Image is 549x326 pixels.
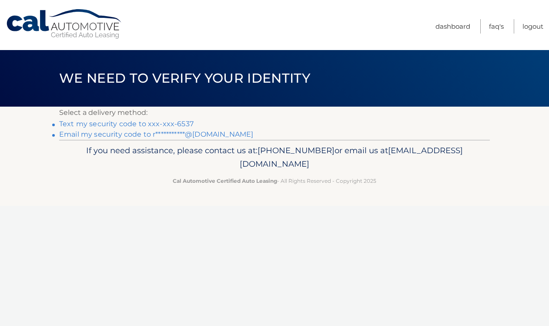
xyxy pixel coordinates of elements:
a: Dashboard [435,19,470,34]
strong: Cal Automotive Certified Auto Leasing [173,178,277,184]
a: Cal Automotive [6,9,123,40]
p: Select a delivery method: [59,107,490,119]
a: FAQ's [489,19,504,34]
span: [PHONE_NUMBER] [258,145,335,155]
a: Logout [522,19,543,34]
a: Text my security code to xxx-xxx-6537 [59,120,194,128]
p: If you need assistance, please contact us at: or email us at [65,144,484,171]
span: We need to verify your identity [59,70,310,86]
p: - All Rights Reserved - Copyright 2025 [65,176,484,185]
